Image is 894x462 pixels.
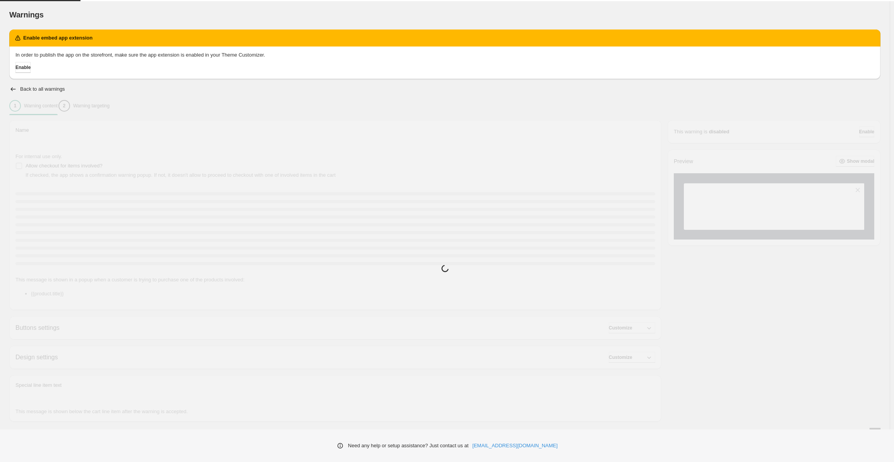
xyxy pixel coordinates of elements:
span: Enable [15,64,31,71]
h2: Enable embed app extension [23,34,92,42]
p: In order to publish the app on the storefront, make sure the app extension is enabled in your The... [15,51,874,59]
span: Warnings [9,10,44,19]
button: Enable [15,62,31,73]
a: [EMAIL_ADDRESS][DOMAIN_NAME] [473,442,558,450]
h2: Back to all warnings [20,86,65,92]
